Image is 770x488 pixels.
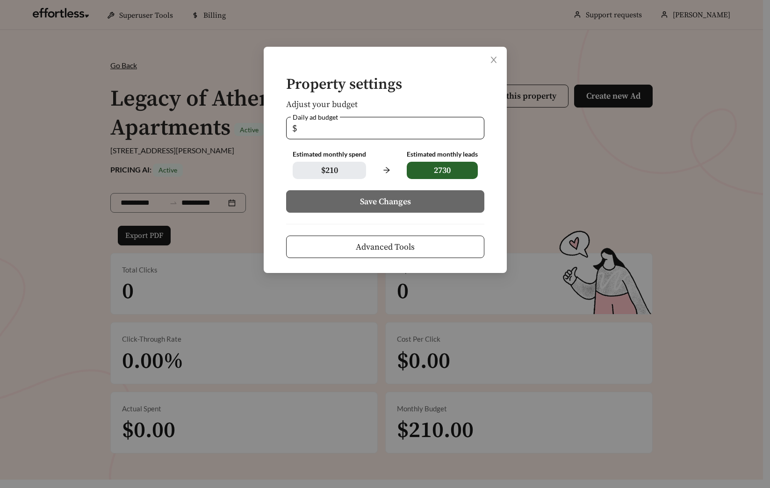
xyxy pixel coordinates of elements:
[406,162,477,179] span: 2730
[406,151,477,158] div: Estimated monthly leads
[356,241,415,253] span: Advanced Tools
[286,77,484,93] h4: Property settings
[286,190,484,213] button: Save Changes
[293,162,366,179] span: $ 210
[292,117,297,139] span: $
[286,242,484,251] a: Advanced Tools
[286,100,484,109] h5: Adjust your budget
[377,161,395,179] span: arrow-right
[481,47,507,73] button: Close
[489,56,498,64] span: close
[293,151,366,158] div: Estimated monthly spend
[286,236,484,258] button: Advanced Tools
